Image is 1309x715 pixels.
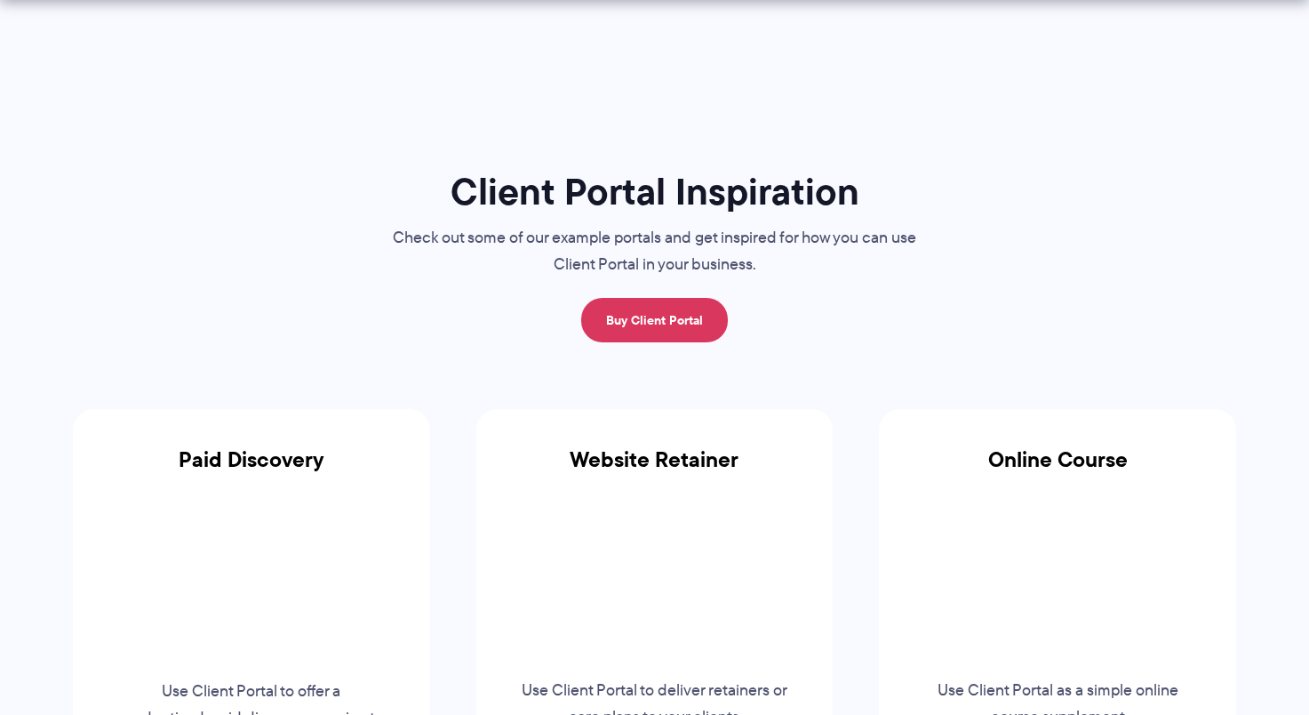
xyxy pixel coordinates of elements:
h3: Paid Discovery [73,447,430,494]
a: Buy Client Portal [581,298,728,342]
h3: Website Retainer [476,447,834,494]
h1: Client Portal Inspiration [357,168,953,215]
h3: Online Course [879,447,1236,494]
p: Check out some of our example portals and get inspired for how you can use Client Portal in your ... [357,225,953,278]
